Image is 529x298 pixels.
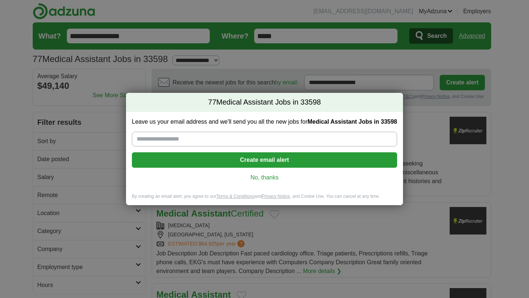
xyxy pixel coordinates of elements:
div: By creating an email alert, you agree to our and , and Cookie Use. You can cancel at any time. [126,193,403,206]
a: Terms & Conditions [216,194,254,199]
strong: Medical Assistant Jobs in 33598 [307,119,397,125]
label: Leave us your email address and we'll send you all the new jobs for [132,118,397,126]
h2: Medical Assistant Jobs in 33598 [126,93,403,112]
button: Create email alert [132,152,397,168]
span: 77 [208,97,216,108]
a: Privacy Notice [262,194,290,199]
a: No, thanks [138,174,391,182]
